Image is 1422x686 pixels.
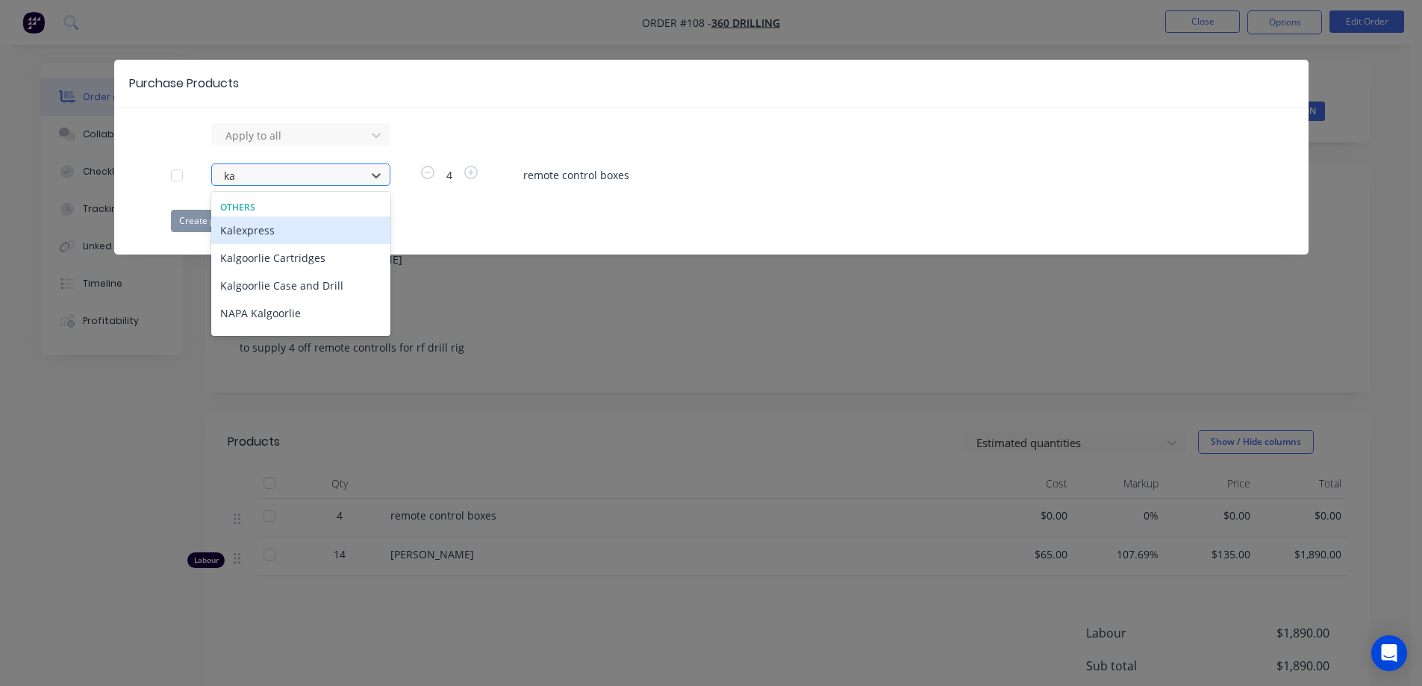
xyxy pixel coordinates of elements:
[171,210,267,232] button: Create purchase(s)
[211,272,390,299] div: Kalgoorlie Case and Drill
[211,201,390,214] div: Others
[211,299,390,327] div: NAPA Kalgoorlie
[211,216,390,244] div: Kalexpress
[437,167,461,183] span: 4
[129,75,239,93] div: Purchase Products
[1371,635,1407,671] div: Open Intercom Messenger
[523,167,1252,183] span: remote control boxes
[211,244,390,272] div: Kalgoorlie Cartridges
